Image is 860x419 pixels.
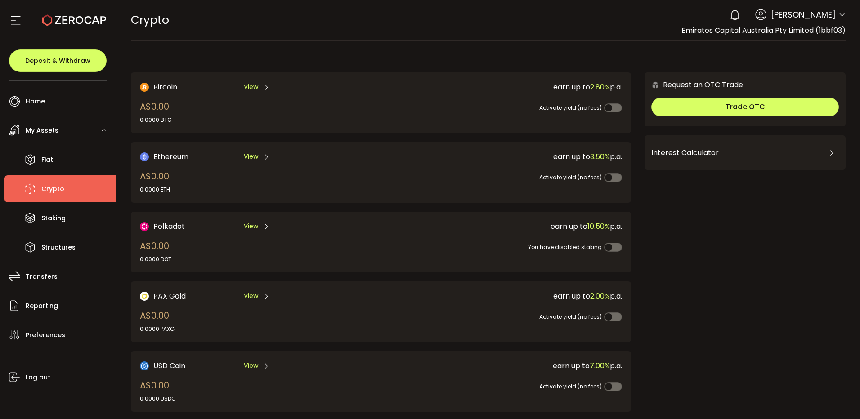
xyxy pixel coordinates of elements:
[375,151,622,162] div: earn up to p.a.
[375,221,622,232] div: earn up to p.a.
[26,124,58,137] span: My Assets
[26,371,50,384] span: Log out
[153,81,177,93] span: Bitcoin
[539,383,602,390] span: Activate yield (no fees)
[140,239,171,263] div: A$0.00
[375,360,622,371] div: earn up to p.a.
[590,82,610,92] span: 2.80%
[26,95,45,108] span: Home
[590,152,610,162] span: 3.50%
[815,376,860,419] iframe: Chat Widget
[651,98,839,116] button: Trade OTC
[244,291,258,301] span: View
[153,151,188,162] span: Ethereum
[153,360,185,371] span: USD Coin
[140,395,176,403] div: 0.0000 USDC
[244,82,258,92] span: View
[528,243,602,251] span: You have disabled staking
[41,241,76,254] span: Structures
[140,325,175,333] div: 0.0000 PAXG
[140,222,149,231] img: DOT
[140,186,170,194] div: 0.0000 ETH
[153,221,185,232] span: Polkadot
[651,142,839,164] div: Interest Calculator
[681,25,846,36] span: Emirates Capital Australia Pty Limited (1bbf03)
[140,361,149,370] img: USD Coin
[153,290,186,302] span: PAX Gold
[131,12,169,28] span: Crypto
[41,153,53,166] span: Fiat
[771,9,836,21] span: [PERSON_NAME]
[539,104,602,111] span: Activate yield (no fees)
[26,329,65,342] span: Preferences
[587,221,610,232] span: 10.50%
[41,183,64,196] span: Crypto
[244,152,258,161] span: View
[140,100,172,124] div: A$0.00
[26,299,58,312] span: Reporting
[9,49,107,72] button: Deposit & Withdraw
[645,79,743,90] div: Request an OTC Trade
[375,290,622,302] div: earn up to p.a.
[140,169,170,194] div: A$0.00
[26,270,58,283] span: Transfers
[41,212,66,225] span: Staking
[539,313,602,321] span: Activate yield (no fees)
[726,102,765,112] span: Trade OTC
[244,222,258,231] span: View
[140,379,176,403] div: A$0.00
[651,81,659,89] img: 6nGpN7MZ9FLuBP83NiajKbTRY4UzlzQtBKtCrLLspmCkSvCZHBKvY3NxgQaT5JnOQREvtQ257bXeeSTueZfAPizblJ+Fe8JwA...
[590,361,610,371] span: 7.00%
[25,58,90,64] span: Deposit & Withdraw
[539,174,602,181] span: Activate yield (no fees)
[140,83,149,92] img: Bitcoin
[140,152,149,161] img: Ethereum
[140,309,175,333] div: A$0.00
[140,116,172,124] div: 0.0000 BTC
[375,81,622,93] div: earn up to p.a.
[590,291,610,301] span: 2.00%
[140,292,149,301] img: PAX Gold
[244,361,258,370] span: View
[140,255,171,263] div: 0.0000 DOT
